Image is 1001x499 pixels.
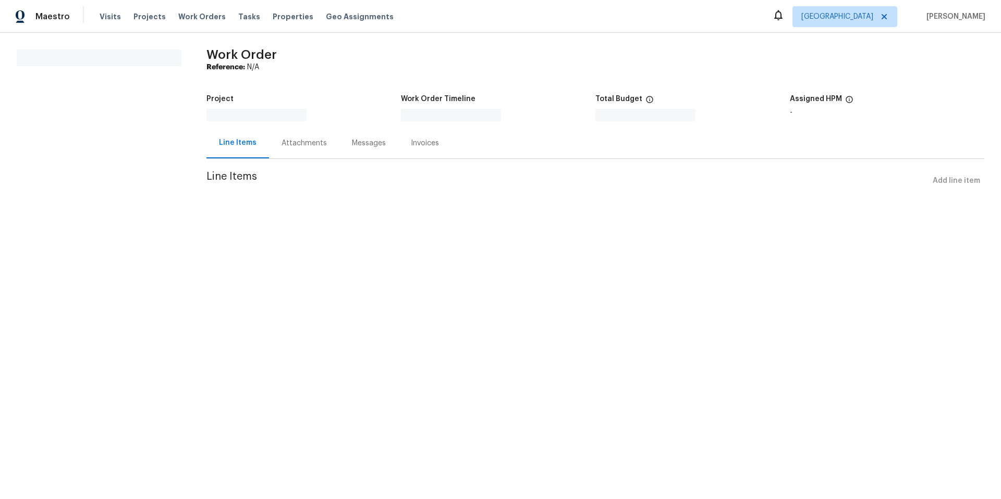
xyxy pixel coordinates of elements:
span: [GEOGRAPHIC_DATA] [801,11,873,22]
span: Properties [273,11,313,22]
span: Line Items [206,171,929,191]
div: Line Items [219,138,257,148]
span: Projects [133,11,166,22]
span: Work Order [206,48,277,61]
h5: Assigned HPM [790,95,842,103]
span: Maestro [35,11,70,22]
span: The total cost of line items that have been proposed by Opendoor. This sum includes line items th... [645,95,654,109]
div: Messages [352,138,386,148]
h5: Project [206,95,234,103]
div: - [790,109,984,116]
h5: Work Order Timeline [401,95,475,103]
h5: Total Budget [595,95,642,103]
span: Geo Assignments [326,11,394,22]
div: Attachments [282,138,327,148]
span: Tasks [238,13,260,20]
span: [PERSON_NAME] [922,11,985,22]
span: Visits [100,11,121,22]
span: Work Orders [178,11,226,22]
div: Invoices [411,138,439,148]
span: The hpm assigned to this work order. [845,95,853,109]
div: N/A [206,62,984,72]
b: Reference: [206,64,245,71]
